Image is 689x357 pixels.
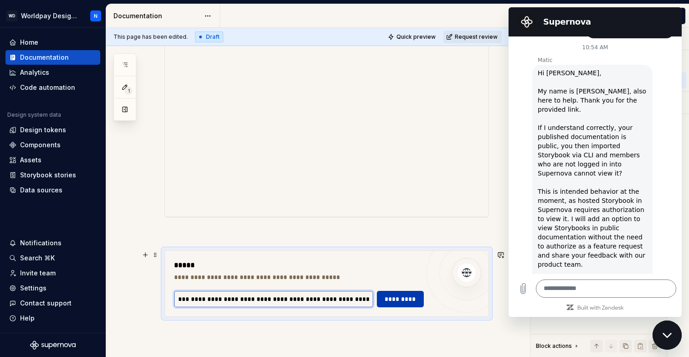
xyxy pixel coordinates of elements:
div: Design system data [7,111,61,119]
span: 1 [125,87,132,94]
div: Worldpay Design System [21,11,79,21]
a: Analytics [5,65,100,80]
div: Assets [20,155,41,165]
a: Code automation [5,80,100,95]
div: Draft [195,31,223,42]
div: Invite team [20,269,56,278]
a: Storybook stories [5,168,100,182]
a: Settings [5,281,100,295]
a: Documentation [5,50,100,65]
div: Settings [20,284,46,293]
button: WDWorldpay Design SystemN [2,6,104,26]
button: Search ⌘K [5,251,100,265]
iframe: Messaging window [509,7,682,317]
span: Quick preview [396,33,436,41]
a: Assets [5,153,100,167]
div: Contact support [20,299,72,308]
div: Help [20,314,35,323]
div: Components [20,140,61,150]
span: Request review [455,33,498,41]
div: Data sources [20,186,62,195]
a: Components [5,138,100,152]
div: Block actions [536,342,572,350]
a: Design tokens [5,123,100,137]
button: Quick preview [385,31,440,43]
div: WD [6,10,17,21]
div: N [94,12,98,20]
a: Home [5,35,100,50]
button: Contact support [5,296,100,310]
button: Notifications [5,236,100,250]
div: Home [20,38,38,47]
div: Code automation [20,83,75,92]
span: This page has been edited. [113,33,188,41]
button: Request review [443,31,502,43]
div: Documentation [113,11,200,21]
div: Notifications [20,238,62,248]
div: Analytics [20,68,49,77]
iframe: Button to launch messaging window, conversation in progress [653,321,682,350]
div: Design tokens [20,125,66,135]
div: Documentation [20,53,69,62]
div: Storybook stories [20,171,76,180]
a: Data sources [5,183,100,197]
div: Block actions [536,340,580,352]
button: Help [5,311,100,326]
div: Search ⌘K [20,254,55,263]
svg: Supernova Logo [30,341,76,350]
a: Invite team [5,266,100,280]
